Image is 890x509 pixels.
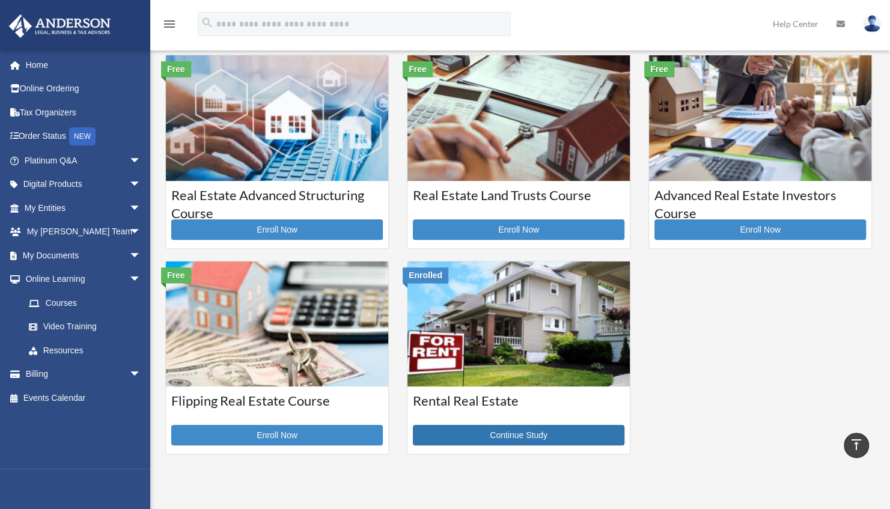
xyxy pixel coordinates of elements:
a: menu [162,21,177,31]
a: Continue Study [413,425,624,445]
h3: Real Estate Land Trusts Course [413,186,624,216]
a: vertical_align_top [844,433,869,458]
a: Platinum Q&Aarrow_drop_down [8,148,159,172]
span: arrow_drop_down [129,220,153,245]
a: My Entitiesarrow_drop_down [8,196,159,220]
i: menu [162,17,177,31]
img: Anderson Advisors Platinum Portal [5,14,114,38]
a: My Documentsarrow_drop_down [8,243,159,267]
h3: Flipping Real Estate Course [171,392,383,422]
h3: Rental Real Estate [413,392,624,422]
a: Tax Organizers [8,100,159,124]
a: Enroll Now [654,219,866,240]
div: Free [161,267,191,283]
div: Free [403,61,433,77]
span: arrow_drop_down [129,362,153,387]
span: arrow_drop_down [129,243,153,268]
span: arrow_drop_down [129,267,153,292]
a: Order StatusNEW [8,124,159,149]
h3: Advanced Real Estate Investors Course [654,186,866,216]
a: Courses [17,291,153,315]
i: vertical_align_top [849,437,864,452]
span: arrow_drop_down [129,148,153,173]
div: Free [644,61,674,77]
img: User Pic [863,15,881,32]
a: Home [8,53,159,77]
h3: Real Estate Advanced Structuring Course [171,186,383,216]
span: arrow_drop_down [129,196,153,221]
a: Billingarrow_drop_down [8,362,159,386]
a: Video Training [17,315,159,339]
a: Digital Productsarrow_drop_down [8,172,159,197]
a: Online Ordering [8,77,159,101]
a: Enroll Now [171,425,383,445]
span: arrow_drop_down [129,172,153,197]
div: Free [161,61,191,77]
a: Events Calendar [8,386,159,410]
a: Enroll Now [413,219,624,240]
a: Online Learningarrow_drop_down [8,267,159,291]
a: My [PERSON_NAME] Teamarrow_drop_down [8,220,159,244]
div: NEW [69,127,96,145]
a: Enroll Now [171,219,383,240]
i: search [201,16,214,29]
div: Enrolled [403,267,448,283]
a: Resources [17,338,159,362]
